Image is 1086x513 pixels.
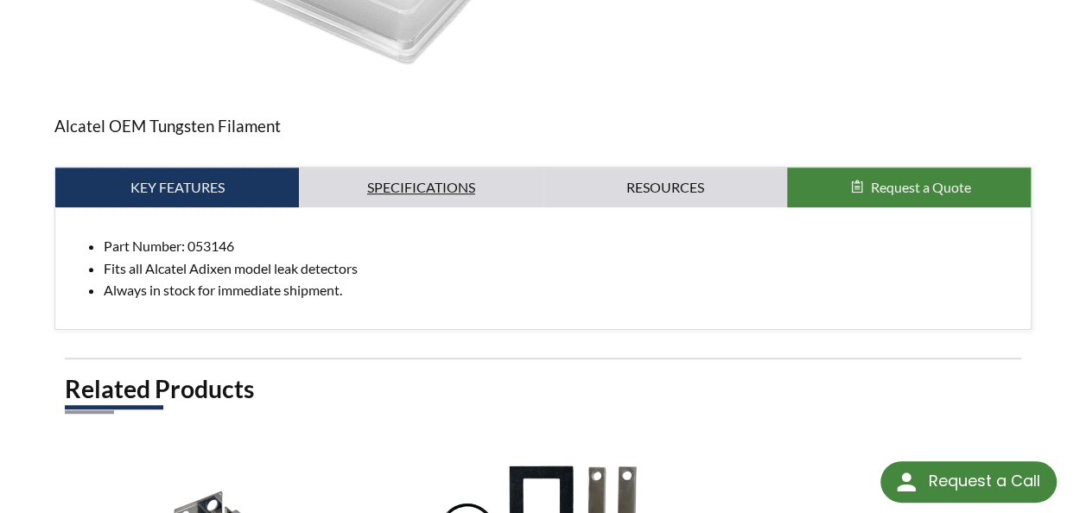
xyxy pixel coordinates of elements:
a: Key Features [55,168,299,207]
li: Fits all Alcatel Adixen model leak detectors [104,257,1017,280]
button: Request a Quote [787,168,1031,207]
a: Resources [543,168,787,207]
li: Part Number: 053146 [104,235,1017,257]
img: round button [892,468,920,496]
div: Request a Call [928,461,1039,501]
div: Request a Call [880,461,1057,503]
p: Alcatel OEM Tungsten Filament [54,113,1032,139]
h2: Related Products [65,373,1021,405]
span: Request a Quote [870,179,970,195]
li: Always in stock for immediate shipment. [104,279,1017,301]
a: Specifications [299,168,543,207]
